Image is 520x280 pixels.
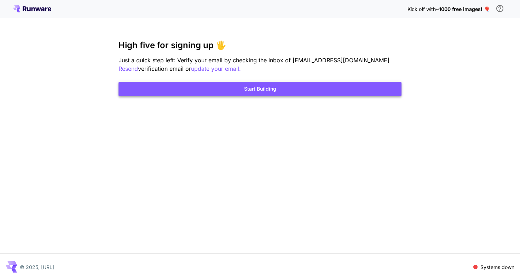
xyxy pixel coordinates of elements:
h3: High five for signing up 🖐️ [119,40,401,50]
span: ~1000 free images! 🎈 [436,6,490,12]
p: © 2025, [URL] [20,263,54,271]
span: Just a quick step left: Verify your email by checking the inbox of [EMAIL_ADDRESS][DOMAIN_NAME] [119,57,389,64]
button: In order to qualify for free credit, you need to sign up with a business email address and click ... [493,1,507,16]
p: Systems down [480,263,514,271]
span: Kick off with [408,6,436,12]
button: Start Building [119,82,401,96]
button: update your email. [191,64,241,73]
span: verification email or [138,65,191,72]
button: Resend [119,64,138,73]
